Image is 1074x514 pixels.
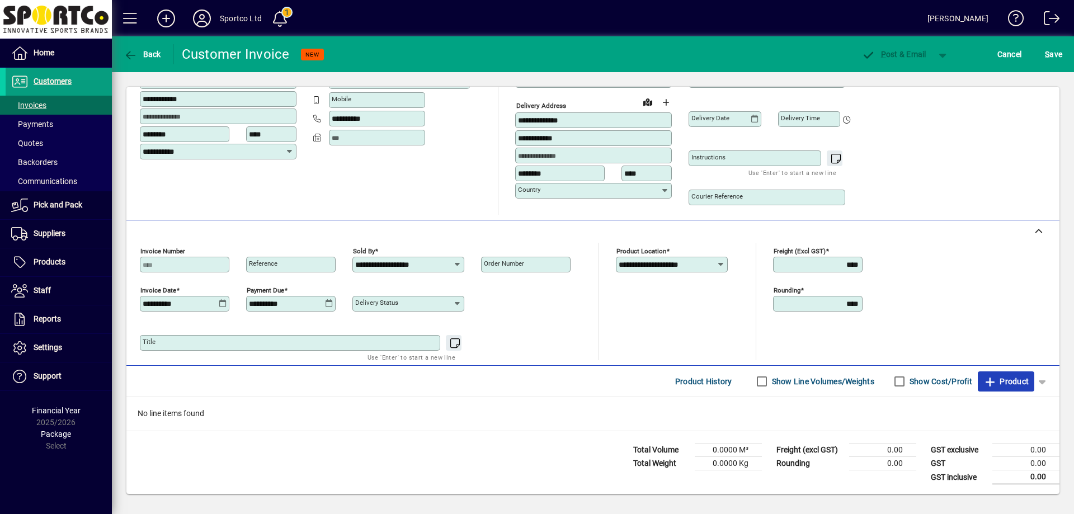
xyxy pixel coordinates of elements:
span: Product [983,372,1029,390]
mat-label: Sold by [353,247,375,255]
mat-label: Reference [249,260,277,267]
button: Choose address [657,93,675,111]
a: Suppliers [6,220,112,248]
a: Reports [6,305,112,333]
span: Products [34,257,65,266]
mat-hint: Use 'Enter' to start a new line [368,351,455,364]
a: Settings [6,334,112,362]
span: Suppliers [34,229,65,238]
a: Communications [6,172,112,191]
td: 0.00 [849,444,916,457]
div: [PERSON_NAME] [927,10,988,27]
label: Show Cost/Profit [907,376,972,387]
td: GST exclusive [925,444,992,457]
a: Invoices [6,96,112,115]
mat-label: Invoice date [140,286,176,294]
div: Customer Invoice [182,45,290,63]
span: S [1045,50,1049,59]
a: Backorders [6,153,112,172]
span: ost & Email [861,50,926,59]
mat-label: Freight (excl GST) [774,247,826,255]
span: Package [41,430,71,438]
a: Staff [6,277,112,305]
span: Reports [34,314,61,323]
mat-label: Delivery date [691,114,729,122]
span: Financial Year [32,406,81,415]
button: Post & Email [856,44,932,64]
button: Product History [671,371,737,392]
span: Support [34,371,62,380]
mat-label: Order number [484,260,524,267]
td: Total Weight [628,457,695,470]
button: Save [1042,44,1065,64]
mat-label: Country [518,186,540,194]
span: ave [1045,45,1062,63]
div: No line items found [126,397,1059,431]
span: Customers [34,77,72,86]
a: Logout [1035,2,1060,39]
span: Communications [11,177,77,186]
mat-label: Invoice number [140,247,185,255]
mat-label: Title [143,338,156,346]
mat-label: Mobile [332,95,351,103]
a: Knowledge Base [1000,2,1024,39]
td: 0.00 [992,444,1059,457]
span: P [881,50,886,59]
td: Rounding [771,457,849,470]
label: Show Line Volumes/Weights [770,376,874,387]
td: GST [925,457,992,470]
a: Quotes [6,134,112,153]
td: Total Volume [628,444,695,457]
td: 0.00 [992,457,1059,470]
button: Profile [184,8,220,29]
td: 0.00 [849,457,916,470]
button: Cancel [995,44,1025,64]
a: Support [6,362,112,390]
span: Pick and Pack [34,200,82,209]
span: Backorders [11,158,58,167]
mat-label: Delivery status [355,299,398,306]
button: Product [978,371,1034,392]
div: Sportco Ltd [220,10,262,27]
mat-label: Instructions [691,153,726,161]
span: NEW [305,51,319,58]
td: Freight (excl GST) [771,444,849,457]
span: Cancel [997,45,1022,63]
a: Products [6,248,112,276]
span: Invoices [11,101,46,110]
a: Payments [6,115,112,134]
mat-hint: Use 'Enter' to start a new line [748,166,836,179]
td: 0.0000 M³ [695,444,762,457]
a: Home [6,39,112,67]
mat-label: Delivery time [781,114,820,122]
mat-label: Rounding [774,286,800,294]
a: View on map [639,93,657,111]
span: Staff [34,286,51,295]
span: Product History [675,372,732,390]
button: Back [121,44,164,64]
a: Pick and Pack [6,191,112,219]
td: 0.00 [992,470,1059,484]
span: Payments [11,120,53,129]
mat-label: Courier Reference [691,192,743,200]
span: Home [34,48,54,57]
app-page-header-button: Back [112,44,173,64]
mat-label: Payment due [247,286,284,294]
span: Back [124,50,161,59]
span: Quotes [11,139,43,148]
button: Add [148,8,184,29]
td: 0.0000 Kg [695,457,762,470]
span: Settings [34,343,62,352]
mat-label: Product location [616,247,666,255]
td: GST inclusive [925,470,992,484]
